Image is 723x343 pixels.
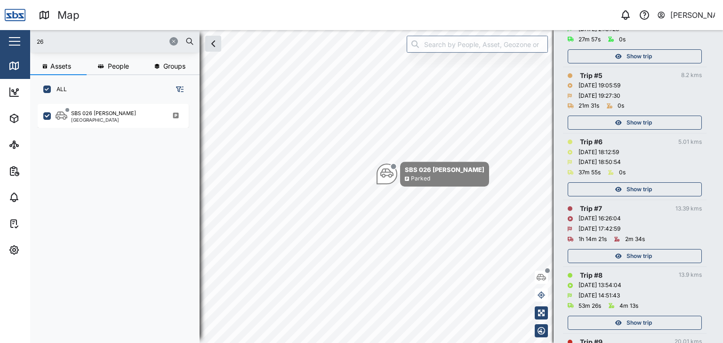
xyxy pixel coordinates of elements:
[627,183,652,196] span: Show trip
[24,192,54,203] div: Alarms
[578,35,601,44] div: 27m 57s
[30,30,723,343] canvas: Map
[627,316,652,329] span: Show trip
[578,302,601,311] div: 53m 26s
[405,165,484,174] div: SBS 026 [PERSON_NAME]
[24,87,67,97] div: Dashboard
[568,116,702,130] button: Show trip
[71,117,136,122] div: [GEOGRAPHIC_DATA]
[619,35,626,44] div: 0s
[578,291,620,300] div: [DATE] 14:51:43
[678,138,702,147] div: 5.01 kms
[407,36,548,53] input: Search by People, Asset, Geozone or Place
[24,113,54,124] div: Assets
[578,92,620,101] div: [DATE] 19:27:30
[627,116,652,129] span: Show trip
[580,137,602,147] div: Trip # 6
[580,270,602,281] div: Trip # 8
[568,182,702,196] button: Show trip
[578,281,621,290] div: [DATE] 13:54:04
[568,316,702,330] button: Show trip
[5,5,25,25] img: Main Logo
[578,168,601,177] div: 37m 55s
[619,302,638,311] div: 4m 13s
[51,86,67,93] label: ALL
[24,166,56,176] div: Reports
[108,63,129,70] span: People
[578,81,620,90] div: [DATE] 19:05:59
[578,101,599,110] div: 21m 31s
[625,235,645,244] div: 2m 34s
[36,34,194,48] input: Search assets or drivers
[38,101,199,335] div: grid
[24,245,58,255] div: Settings
[627,50,652,63] span: Show trip
[578,225,620,234] div: [DATE] 17:42:59
[578,214,621,223] div: [DATE] 16:26:04
[580,203,602,214] div: Trip # 7
[568,249,702,263] button: Show trip
[71,109,136,117] div: SBS 026 [PERSON_NAME]
[50,63,71,70] span: Assets
[580,70,602,81] div: Trip # 5
[627,249,652,263] span: Show trip
[657,8,715,22] button: [PERSON_NAME]
[377,162,489,187] div: Map marker
[578,235,607,244] div: 1h 14m 21s
[679,271,702,280] div: 13.9 kms
[24,140,47,150] div: Sites
[681,71,702,80] div: 8.2 kms
[619,168,626,177] div: 0s
[57,7,80,23] div: Map
[411,174,430,183] div: Parked
[24,61,46,71] div: Map
[670,9,715,21] div: [PERSON_NAME]
[163,63,185,70] span: Groups
[24,218,50,229] div: Tasks
[578,158,621,167] div: [DATE] 18:50:54
[578,148,619,157] div: [DATE] 18:12:59
[675,204,702,213] div: 13.39 kms
[568,49,702,63] button: Show trip
[618,101,624,110] div: 0s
